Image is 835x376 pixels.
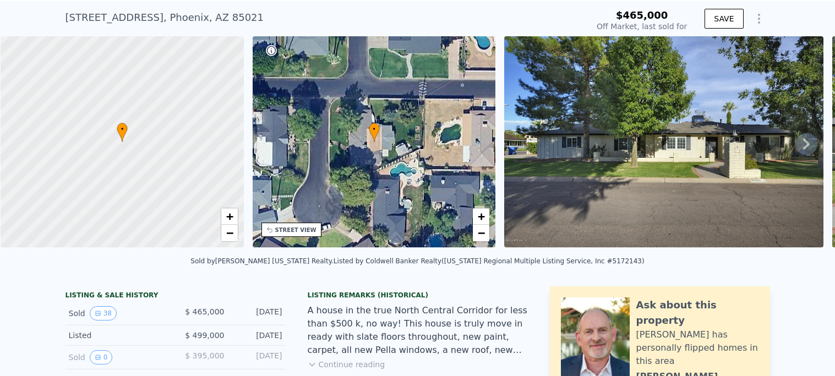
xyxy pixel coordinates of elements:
span: − [478,226,485,240]
div: [DATE] [233,350,282,364]
div: Listing Remarks (Historical) [308,291,528,300]
a: Zoom in [221,208,238,225]
div: Sold [69,306,167,320]
div: Listed [69,330,167,341]
div: STREET VIEW [275,226,316,234]
div: [DATE] [233,306,282,320]
a: Zoom out [473,225,489,241]
div: Off Market, last sold for [597,21,687,32]
a: Zoom in [473,208,489,225]
span: $ 465,000 [185,307,224,316]
div: Sold [69,350,167,364]
div: Listed by Coldwell Banker Realty ([US_STATE] Regional Multiple Listing Service, Inc #5172143) [334,257,645,265]
button: View historical data [90,306,117,320]
span: • [369,124,380,134]
button: View historical data [90,350,113,364]
span: $465,000 [616,9,668,21]
div: [DATE] [233,330,282,341]
span: − [226,226,233,240]
button: Show Options [748,8,770,30]
div: Ask about this property [636,297,759,328]
div: • [117,123,128,142]
div: [STREET_ADDRESS] , Phoenix , AZ 85021 [66,10,264,25]
span: $ 395,000 [185,351,224,360]
span: • [117,124,128,134]
span: $ 499,000 [185,331,224,340]
div: Sold by [PERSON_NAME] [US_STATE] Realty . [190,257,334,265]
div: LISTING & SALE HISTORY [66,291,286,302]
img: Sale: 8228431 Parcel: 11404982 [504,36,823,247]
div: [PERSON_NAME] has personally flipped homes in this area [636,328,759,368]
button: SAVE [705,9,743,29]
span: + [226,209,233,223]
a: Zoom out [221,225,238,241]
div: • [369,123,380,142]
span: + [478,209,485,223]
div: A house in the true North Central Corridor for less than $500 k, no way! This house is truly move... [308,304,528,357]
button: Continue reading [308,359,385,370]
